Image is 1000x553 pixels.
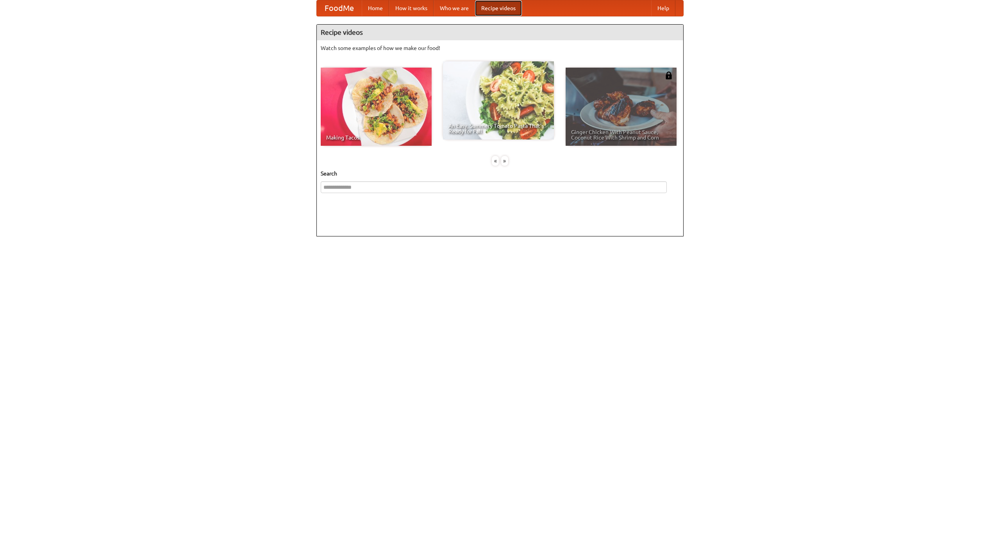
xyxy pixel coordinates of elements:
div: « [492,156,499,166]
a: Recipe videos [475,0,522,16]
a: Making Tacos [321,68,432,146]
a: Who we are [434,0,475,16]
p: Watch some examples of how we make our food! [321,44,679,52]
a: An Easy, Summery Tomato Pasta That's Ready for Fall [443,61,554,140]
a: FoodMe [317,0,362,16]
a: How it works [389,0,434,16]
h4: Recipe videos [317,25,683,40]
h5: Search [321,170,679,177]
a: Home [362,0,389,16]
div: » [501,156,508,166]
span: Making Tacos [326,135,426,140]
img: 483408.png [665,72,673,79]
span: An Easy, Summery Tomato Pasta That's Ready for Fall [448,123,548,134]
a: Help [651,0,675,16]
